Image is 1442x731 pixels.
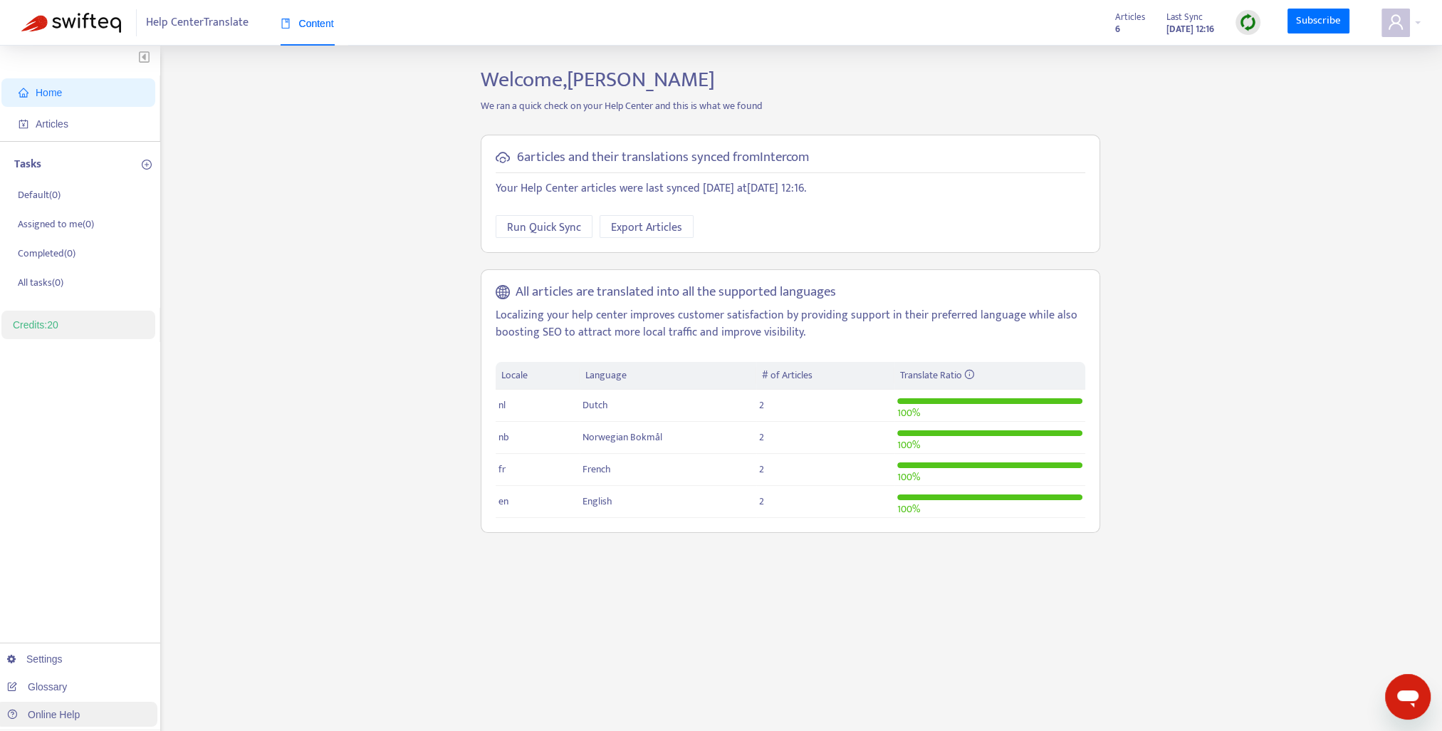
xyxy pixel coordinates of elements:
[470,98,1111,113] p: We ran a quick check on your Help Center and this is what we found
[18,275,63,290] p: All tasks ( 0 )
[19,88,28,98] span: home
[1166,9,1203,25] span: Last Sync
[516,284,836,301] h5: All articles are translated into all the supported languages
[496,284,510,301] span: global
[481,62,715,98] span: Welcome, [PERSON_NAME]
[756,362,894,390] th: # of Articles
[18,217,94,232] p: Assigned to me ( 0 )
[18,246,75,261] p: Completed ( 0 )
[1166,21,1214,37] strong: [DATE] 12:16
[582,493,612,509] span: English
[897,501,920,517] span: 100 %
[281,18,334,29] span: Content
[19,119,28,129] span: account-book
[582,397,608,413] span: Dutch
[1287,9,1350,34] a: Subscribe
[496,307,1085,341] p: Localizing your help center improves customer satisfaction by providing support in their preferre...
[7,709,80,720] a: Online Help
[759,397,764,413] span: 2
[897,437,920,453] span: 100 %
[496,180,1085,197] p: Your Help Center articles were last synced [DATE] at [DATE] 12:16 .
[7,681,67,693] a: Glossary
[1385,674,1431,720] iframe: Button to launch messaging window, conversation in progress
[1115,21,1120,37] strong: 6
[18,187,61,202] p: Default ( 0 )
[580,362,756,390] th: Language
[498,493,508,509] span: en
[759,493,764,509] span: 2
[13,319,58,331] a: Credits:20
[900,368,1080,383] div: Translate Ratio
[36,118,68,130] span: Articles
[21,13,121,33] img: Swifteq
[897,469,920,485] span: 100 %
[496,362,580,390] th: Locale
[1239,14,1257,31] img: sync.dc5367851b00ba804db3.png
[1115,9,1145,25] span: Articles
[1387,14,1404,31] span: user
[517,150,809,166] h5: 6 articles and their translations synced from Intercom
[36,87,62,98] span: Home
[7,653,63,665] a: Settings
[496,150,510,165] span: cloud-sync
[14,156,41,173] p: Tasks
[600,215,694,238] button: Export Articles
[611,219,682,237] span: Export Articles
[897,405,920,421] span: 100 %
[498,429,509,445] span: nb
[146,9,249,36] span: Help Center Translate
[498,397,506,413] span: nl
[582,429,662,445] span: Norwegian Bokmål
[498,461,506,477] span: fr
[759,461,764,477] span: 2
[496,215,592,238] button: Run Quick Sync
[759,429,764,445] span: 2
[582,461,611,477] span: French
[507,219,581,237] span: Run Quick Sync
[142,160,152,170] span: plus-circle
[281,19,291,28] span: book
